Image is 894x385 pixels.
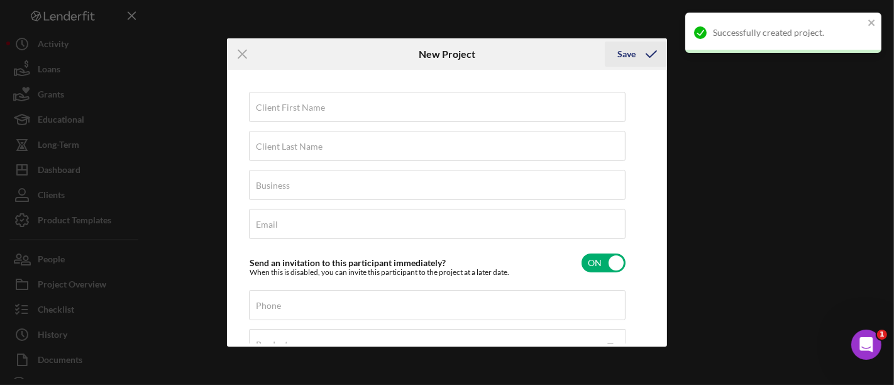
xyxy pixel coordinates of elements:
[256,301,281,311] label: Phone
[617,42,636,67] div: Save
[256,220,278,230] label: Email
[256,181,290,191] label: Business
[250,257,446,268] label: Send an invitation to this participant immediately?
[605,42,667,67] button: Save
[256,103,325,113] label: Client First Name
[713,28,864,38] div: Successfully created project.
[250,268,509,277] div: When this is disabled, you can invite this participant to the project at a later date.
[877,330,887,340] span: 1
[419,48,475,60] h6: New Project
[256,142,323,152] label: Client Last Name
[256,340,288,350] div: Product
[868,18,876,30] button: close
[851,330,881,360] iframe: Intercom live chat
